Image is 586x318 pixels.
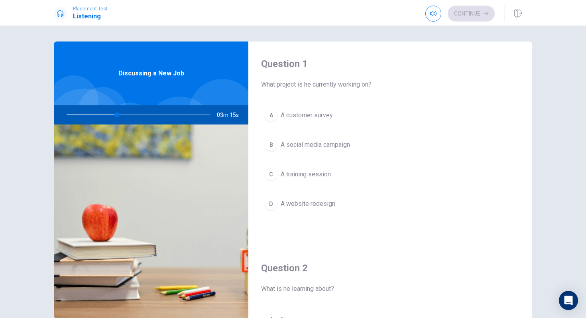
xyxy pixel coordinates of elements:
[261,80,519,89] span: What project is he currently working on?
[261,194,519,214] button: DA website redesign
[261,262,519,275] h4: Question 2
[559,291,578,310] div: Open Intercom Messenger
[265,198,277,210] div: D
[73,6,108,12] span: Placement Test
[261,164,519,184] button: CA training session
[265,138,277,151] div: B
[265,168,277,181] div: C
[261,284,519,294] span: What is he learning about?
[281,140,350,150] span: A social media campaign
[261,57,519,70] h4: Question 1
[281,199,335,209] span: A website redesign
[261,105,519,125] button: AA customer survey
[281,170,331,179] span: A training session
[281,111,333,120] span: A customer survey
[217,105,245,124] span: 03m 15s
[265,109,277,122] div: A
[118,69,184,78] span: Discussing a New Job
[73,12,108,21] h1: Listening
[261,135,519,155] button: BA social media campaign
